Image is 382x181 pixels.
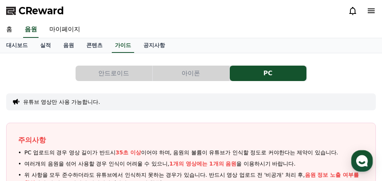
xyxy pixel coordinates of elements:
a: 콘텐츠 [80,38,109,53]
a: PC [230,66,307,81]
button: 아이폰 [153,66,229,81]
a: 실적 [34,38,57,53]
span: 1개의 영상에는 1개의 음원 [169,161,236,167]
a: 가이드 [112,38,134,53]
button: 안드로이드 [76,66,152,81]
button: PC [230,66,306,81]
span: PC 업로드의 경우 영상 길이가 반드시 이어야 하며, 음원의 볼륨이 유튜브가 인식할 정도로 커야한다는 제약이 있습니다. [24,149,338,157]
span: 여러개의 음원을 섞어 사용할 경우 인식이 어려울 수 있으니, 을 이용하시기 바랍니다. [24,160,296,168]
a: 음원 [23,22,39,38]
a: 공지사항 [137,38,171,53]
a: 음원 [57,38,80,53]
span: CReward [19,5,64,17]
span: 35초 이상 [116,149,141,156]
p: 주의사항 [18,135,364,145]
a: CReward [6,5,64,17]
a: 아이폰 [153,66,230,81]
button: 유튜브 영상만 사용 가능합니다. [23,98,100,106]
a: 마이페이지 [43,22,86,38]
